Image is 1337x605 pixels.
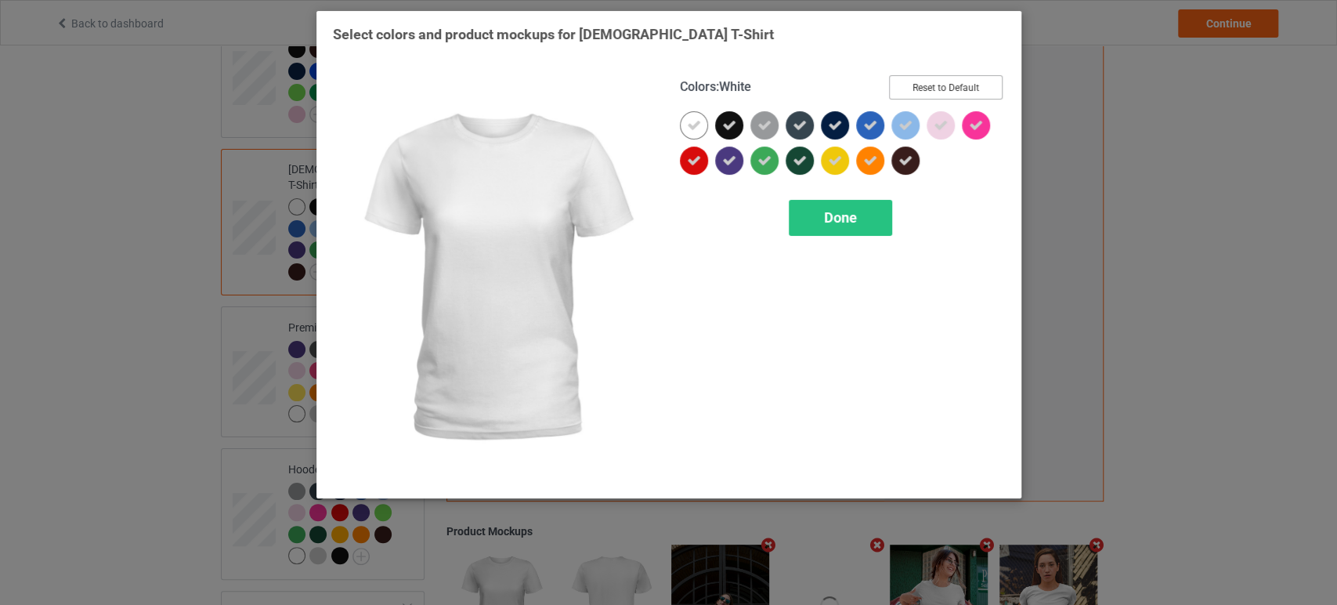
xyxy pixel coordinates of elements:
[824,209,857,226] span: Done
[719,79,751,94] span: White
[333,75,658,482] img: regular.jpg
[889,75,1003,100] button: Reset to Default
[333,26,774,42] span: Select colors and product mockups for [DEMOGRAPHIC_DATA] T-Shirt
[680,79,751,96] h4: :
[680,79,716,94] span: Colors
